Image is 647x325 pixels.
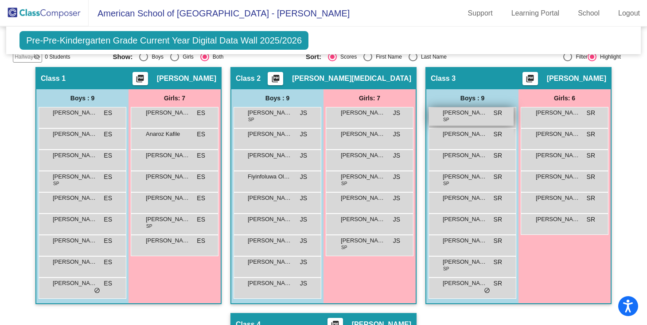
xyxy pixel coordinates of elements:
[494,108,502,118] span: SR
[525,74,535,87] mat-icon: picture_as_pdf
[393,130,400,139] span: JS
[443,180,449,187] span: SP
[157,74,216,83] span: [PERSON_NAME]
[443,279,487,288] span: [PERSON_NAME]
[53,215,97,224] span: [PERSON_NAME]
[104,151,112,160] span: ES
[443,194,487,202] span: [PERSON_NAME]
[306,52,492,61] mat-radio-group: Select an option
[236,74,261,83] span: Class 2
[300,258,307,267] span: JS
[89,6,350,20] span: American School of [GEOGRAPHIC_DATA] - [PERSON_NAME]
[292,74,411,83] span: [PERSON_NAME][MEDICAL_DATA]
[104,215,112,224] span: ES
[341,194,385,202] span: [PERSON_NAME]
[300,151,307,160] span: JS
[197,108,205,118] span: ES
[248,279,292,288] span: [PERSON_NAME]
[494,194,502,203] span: SR
[443,172,487,181] span: [PERSON_NAME]
[268,72,283,85] button: Print Students Details
[572,53,588,61] div: Filter
[197,236,205,246] span: ES
[179,53,194,61] div: Girls
[104,172,112,182] span: ES
[341,108,385,117] span: [PERSON_NAME]
[536,194,580,202] span: [PERSON_NAME]
[494,215,502,224] span: SR
[197,194,205,203] span: ES
[443,108,487,117] span: [PERSON_NAME] Sun [PERSON_NAME]
[393,194,400,203] span: JS
[197,130,205,139] span: ES
[536,130,580,139] span: [PERSON_NAME]
[53,172,97,181] span: [PERSON_NAME]
[341,244,347,251] span: SP
[494,279,502,288] span: SR
[443,130,487,139] span: [PERSON_NAME]
[494,172,502,182] span: SR
[135,74,145,87] mat-icon: picture_as_pdf
[104,279,112,288] span: ES
[270,74,281,87] mat-icon: picture_as_pdf
[53,236,97,245] span: [PERSON_NAME]
[431,74,456,83] span: Class 3
[300,130,307,139] span: JS
[300,215,307,224] span: JS
[197,215,205,224] span: ES
[393,172,400,182] span: JS
[146,236,190,245] span: [PERSON_NAME]
[146,223,152,230] span: SP
[248,194,292,202] span: [PERSON_NAME]
[146,215,190,224] span: [PERSON_NAME]
[248,215,292,224] span: [PERSON_NAME]
[133,72,148,85] button: Print Students Details
[248,151,292,160] span: [PERSON_NAME]
[104,130,112,139] span: ES
[300,194,307,203] span: JS
[571,6,607,20] a: School
[372,53,402,61] div: First Name
[300,236,307,246] span: JS
[94,287,100,294] span: do_not_disturb_alt
[248,130,292,139] span: [PERSON_NAME]
[197,151,205,160] span: ES
[53,151,97,160] span: [PERSON_NAME]
[231,89,323,107] div: Boys : 9
[113,52,299,61] mat-radio-group: Select an option
[341,236,385,245] span: [PERSON_NAME]
[248,116,254,123] span: SP
[587,108,595,118] span: SR
[146,194,190,202] span: [PERSON_NAME]
[426,89,518,107] div: Boys : 9
[494,236,502,246] span: SR
[341,180,347,187] span: SP
[104,194,112,203] span: ES
[536,172,580,181] span: [PERSON_NAME]
[443,151,487,160] span: [PERSON_NAME]
[248,172,292,181] span: Fiyinfoluwa Olowojare
[129,89,221,107] div: Girls: 7
[536,151,580,160] span: [PERSON_NAME]
[536,108,580,117] span: [PERSON_NAME]
[146,108,190,117] span: [PERSON_NAME]
[443,215,487,224] span: [PERSON_NAME]
[306,53,321,61] span: Sort:
[104,108,112,118] span: ES
[536,215,580,224] span: [PERSON_NAME]
[104,236,112,246] span: ES
[15,53,33,61] span: Hallway
[300,108,307,118] span: JS
[248,236,292,245] span: [PERSON_NAME]
[36,89,129,107] div: Boys : 9
[323,89,416,107] div: Girls: 7
[248,108,292,117] span: [PERSON_NAME]
[45,53,70,61] span: 0 Students
[53,194,97,202] span: [PERSON_NAME]
[209,53,224,61] div: Both
[494,130,502,139] span: SR
[393,236,400,246] span: JS
[341,172,385,181] span: [PERSON_NAME]
[53,180,59,187] span: SP
[53,130,97,139] span: [PERSON_NAME]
